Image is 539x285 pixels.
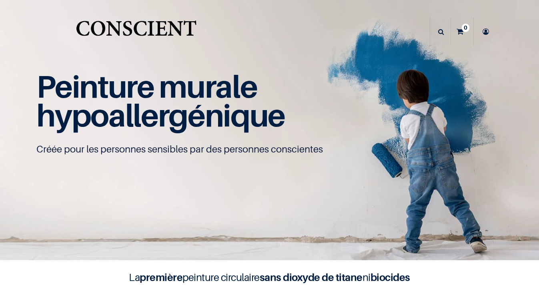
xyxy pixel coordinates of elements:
span: Peinture murale [36,68,257,105]
p: Créée pour les personnes sensibles par des personnes conscientes [36,143,502,156]
img: Conscient [74,16,198,48]
a: 0 [451,18,473,46]
a: Logo of Conscient [74,16,198,48]
span: hypoallergénique [36,96,285,134]
b: sans dioxyde de titane [260,271,363,283]
b: première [140,271,182,283]
h4: La peinture circulaire ni [109,270,429,285]
b: biocides [371,271,410,283]
sup: 0 [462,24,469,32]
